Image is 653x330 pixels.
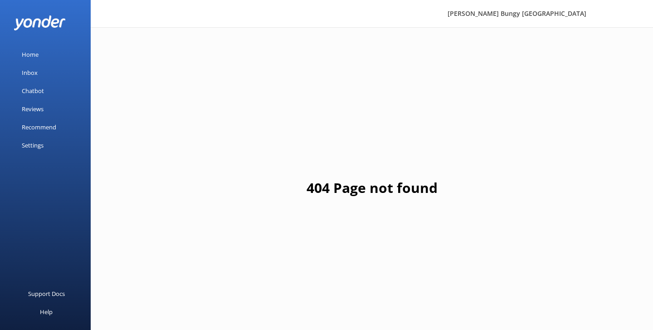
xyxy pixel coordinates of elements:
span: [PERSON_NAME] Bungy [GEOGRAPHIC_DATA] [448,9,586,18]
div: Settings [22,136,44,154]
img: yonder-white-logo.png [14,15,66,30]
div: Inbox [22,64,38,82]
h1: 404 Page not found [307,177,438,199]
div: Home [22,45,39,64]
div: Reviews [22,100,44,118]
div: Chatbot [22,82,44,100]
div: Recommend [22,118,56,136]
div: Support Docs [28,285,65,303]
div: Help [40,303,53,321]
